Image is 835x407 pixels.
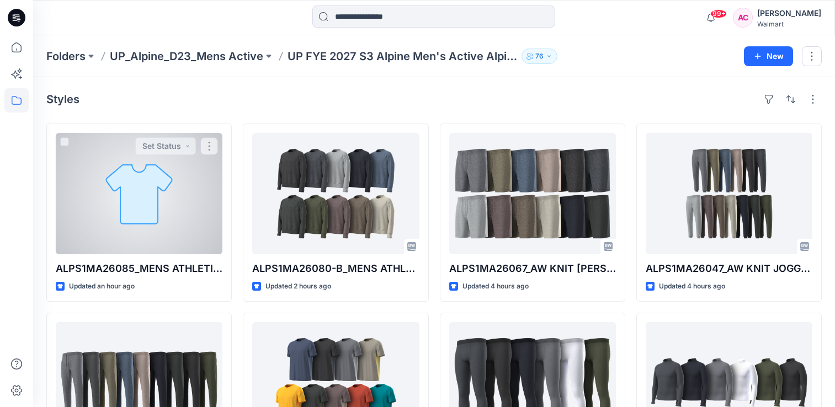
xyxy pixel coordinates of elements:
[646,261,812,276] p: ALPS1MA26047_AW KNIT JOGGER
[449,261,616,276] p: ALPS1MA26067_AW KNIT [PERSON_NAME]
[252,261,419,276] p: ALPS1MA26080-B_MENS ATHLETIC WORKS CREW NECK SWEATSHIRT
[265,281,331,292] p: Updated 2 hours ago
[659,281,725,292] p: Updated 4 hours ago
[56,261,222,276] p: ALPS1MA26085_MENS ATHLETIC WORKS KNIT SHORT SLEEVE HOODIE
[69,281,135,292] p: Updated an hour ago
[710,9,727,18] span: 99+
[757,20,821,28] div: Walmart
[110,49,263,64] a: UP_Alpine_D23_Mens Active
[757,7,821,20] div: [PERSON_NAME]
[522,49,557,64] button: 76
[288,49,517,64] p: UP FYE 2027 S3 Alpine Men's Active Alpine
[56,133,222,254] a: ALPS1MA26085_MENS ATHLETIC WORKS KNIT SHORT SLEEVE HOODIE
[252,133,419,254] a: ALPS1MA26080-B_MENS ATHLETIC WORKS CREW NECK SWEATSHIRT
[646,133,812,254] a: ALPS1MA26047_AW KNIT JOGGER
[535,50,544,62] p: 76
[733,8,753,28] div: AC
[449,133,616,254] a: ALPS1MA26067_AW KNIT TERRY SHORT
[744,46,793,66] button: New
[46,93,79,106] h4: Styles
[46,49,86,64] a: Folders
[462,281,529,292] p: Updated 4 hours ago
